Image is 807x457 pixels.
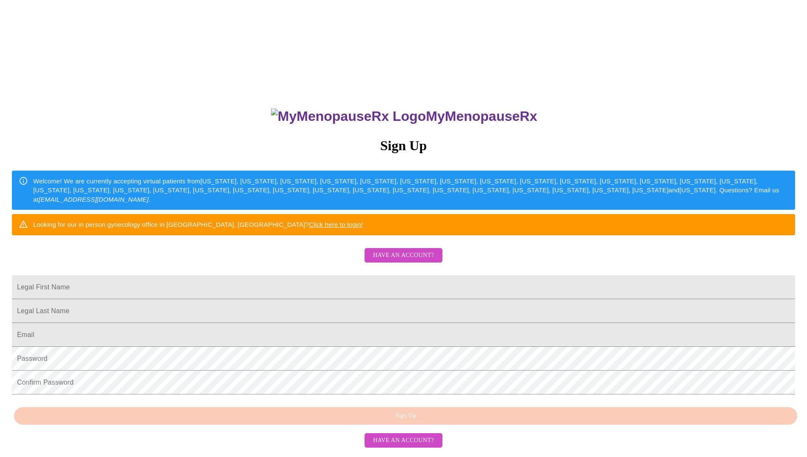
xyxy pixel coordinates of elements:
img: MyMenopauseRx Logo [271,109,426,124]
a: Have an account? [362,436,445,443]
h3: MyMenopauseRx [13,109,796,124]
div: Welcome! We are currently accepting virtual patients from [US_STATE], [US_STATE], [US_STATE], [US... [33,173,788,207]
span: Have an account? [373,435,434,446]
span: Have an account? [373,250,434,261]
a: Click here to login! [309,221,363,228]
em: [EMAIL_ADDRESS][DOMAIN_NAME] [39,196,149,203]
button: Have an account? [365,433,442,448]
button: Have an account? [365,248,442,263]
h3: Sign Up [12,138,795,154]
div: Looking for our in person gynecology office in [GEOGRAPHIC_DATA], [GEOGRAPHIC_DATA]? [33,217,363,232]
a: Have an account? [362,257,445,264]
